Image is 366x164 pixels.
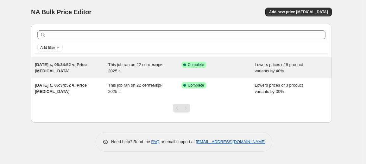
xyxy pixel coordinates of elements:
span: Add new price [MEDICAL_DATA] [269,9,328,15]
span: This job ran on 22 септември 2025 г.. [108,83,163,94]
a: [EMAIL_ADDRESS][DOMAIN_NAME] [196,139,266,144]
span: Need help? Read the [111,139,151,144]
span: Add filter [40,45,55,50]
span: Lowers prices of 8 product variants by 40% [255,62,303,73]
span: or email support at [160,139,196,144]
a: FAQ [151,139,160,144]
nav: Pagination [173,104,190,112]
span: This job ran on 22 септември 2025 г.. [108,62,163,73]
button: Add new price [MEDICAL_DATA] [265,8,332,16]
button: Add filter [37,44,63,52]
span: [DATE] г., 06:34:52 ч. Price [MEDICAL_DATA] [35,62,87,73]
span: [DATE] г., 06:34:52 ч. Price [MEDICAL_DATA] [35,83,87,94]
span: NA Bulk Price Editor [31,9,91,15]
span: Complete [188,62,204,67]
span: Lowers prices of 3 product variants by 30% [255,83,303,94]
span: Complete [188,83,204,88]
